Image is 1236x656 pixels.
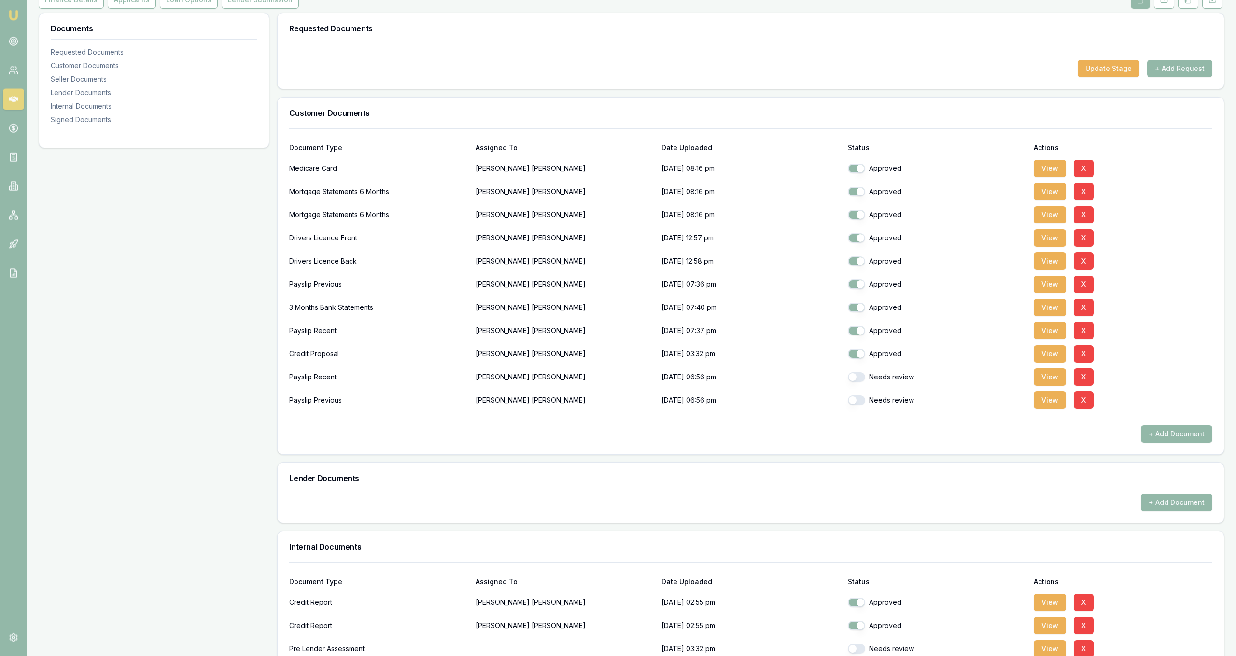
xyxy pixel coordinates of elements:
[289,159,468,178] div: Medicare Card
[661,593,840,612] p: [DATE] 02:55 pm
[476,144,654,151] div: Assigned To
[661,275,840,294] p: [DATE] 07:36 pm
[848,621,1026,630] div: Approved
[1074,206,1094,223] button: X
[848,210,1026,220] div: Approved
[51,115,257,125] div: Signed Documents
[289,144,468,151] div: Document Type
[289,475,1212,482] h3: Lender Documents
[1141,425,1212,443] button: + Add Document
[848,372,1026,382] div: Needs review
[289,251,468,271] div: Drivers Licence Back
[1034,345,1066,363] button: View
[1074,276,1094,293] button: X
[51,25,257,32] h3: Documents
[289,228,468,248] div: Drivers Licence Front
[289,344,468,363] div: Credit Proposal
[476,616,654,635] p: [PERSON_NAME] [PERSON_NAME]
[661,182,840,201] p: [DATE] 08:16 pm
[1034,276,1066,293] button: View
[1034,183,1066,200] button: View
[661,144,840,151] div: Date Uploaded
[1034,368,1066,386] button: View
[289,593,468,612] div: Credit Report
[1034,206,1066,223] button: View
[289,578,468,585] div: Document Type
[1034,391,1066,409] button: View
[848,164,1026,173] div: Approved
[51,101,257,111] div: Internal Documents
[661,344,840,363] p: [DATE] 03:32 pm
[476,344,654,363] p: [PERSON_NAME] [PERSON_NAME]
[848,279,1026,289] div: Approved
[1078,60,1139,77] button: Update Stage
[1034,594,1066,611] button: View
[1034,144,1212,151] div: Actions
[476,275,654,294] p: [PERSON_NAME] [PERSON_NAME]
[289,391,468,410] div: Payslip Previous
[848,256,1026,266] div: Approved
[661,616,840,635] p: [DATE] 02:55 pm
[1034,617,1066,634] button: View
[476,159,654,178] p: [PERSON_NAME] [PERSON_NAME]
[661,159,840,178] p: [DATE] 08:16 pm
[1074,252,1094,270] button: X
[848,395,1026,405] div: Needs review
[289,616,468,635] div: Credit Report
[1034,229,1066,247] button: View
[848,233,1026,243] div: Approved
[476,367,654,387] p: [PERSON_NAME] [PERSON_NAME]
[1074,345,1094,363] button: X
[848,598,1026,607] div: Approved
[289,182,468,201] div: Mortgage Statements 6 Months
[476,205,654,224] p: [PERSON_NAME] [PERSON_NAME]
[1034,160,1066,177] button: View
[1147,60,1212,77] button: + Add Request
[289,275,468,294] div: Payslip Previous
[51,88,257,98] div: Lender Documents
[848,326,1026,335] div: Approved
[661,205,840,224] p: [DATE] 08:16 pm
[51,74,257,84] div: Seller Documents
[1034,252,1066,270] button: View
[1141,494,1212,511] button: + Add Document
[1074,368,1094,386] button: X
[289,205,468,224] div: Mortgage Statements 6 Months
[661,321,840,340] p: [DATE] 07:37 pm
[1034,299,1066,316] button: View
[661,391,840,410] p: [DATE] 06:56 pm
[1074,229,1094,247] button: X
[289,25,1212,32] h3: Requested Documents
[289,321,468,340] div: Payslip Recent
[848,578,1026,585] div: Status
[661,578,840,585] div: Date Uploaded
[1074,322,1094,339] button: X
[476,182,654,201] p: [PERSON_NAME] [PERSON_NAME]
[289,543,1212,551] h3: Internal Documents
[289,367,468,387] div: Payslip Recent
[661,298,840,317] p: [DATE] 07:40 pm
[848,303,1026,312] div: Approved
[1074,299,1094,316] button: X
[1074,617,1094,634] button: X
[476,251,654,271] p: [PERSON_NAME] [PERSON_NAME]
[476,578,654,585] div: Assigned To
[1074,391,1094,409] button: X
[661,251,840,271] p: [DATE] 12:58 pm
[51,61,257,70] div: Customer Documents
[1074,594,1094,611] button: X
[1034,322,1066,339] button: View
[1074,183,1094,200] button: X
[661,228,840,248] p: [DATE] 12:57 pm
[476,228,654,248] p: [PERSON_NAME] [PERSON_NAME]
[289,109,1212,117] h3: Customer Documents
[476,298,654,317] p: [PERSON_NAME] [PERSON_NAME]
[476,593,654,612] p: [PERSON_NAME] [PERSON_NAME]
[848,644,1026,654] div: Needs review
[1034,578,1212,585] div: Actions
[289,298,468,317] div: 3 Months Bank Statements
[476,321,654,340] p: [PERSON_NAME] [PERSON_NAME]
[848,349,1026,359] div: Approved
[8,10,19,21] img: emu-icon-u.png
[1074,160,1094,177] button: X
